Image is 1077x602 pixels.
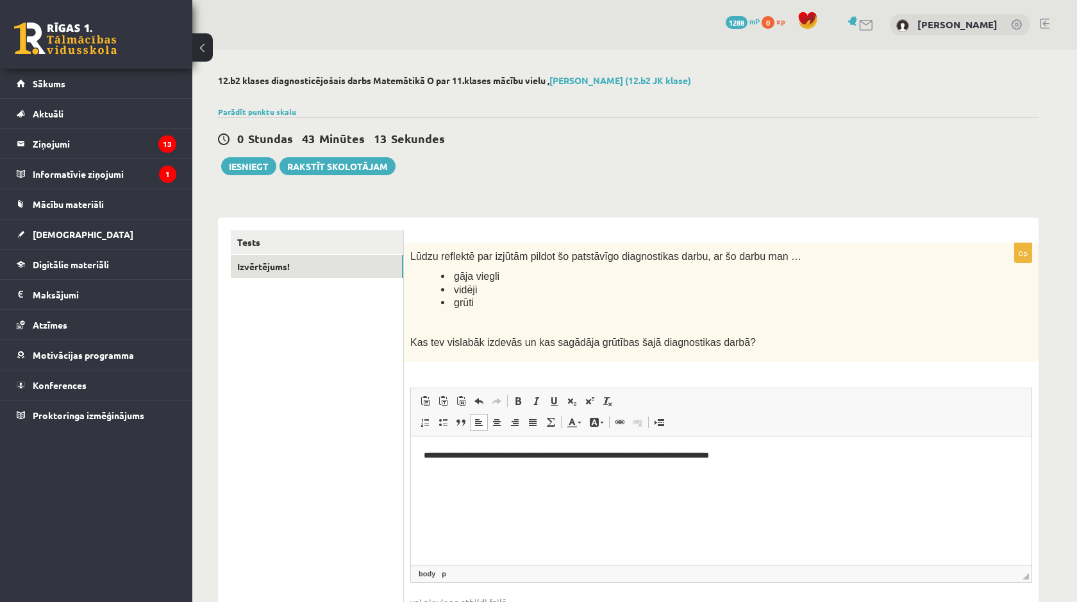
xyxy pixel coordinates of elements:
a: Align Left [470,414,488,431]
legend: Informatīvie ziņojumi [33,159,176,189]
a: Insert/Remove Numbered List [416,414,434,431]
a: Rīgas 1. Tālmācības vidusskola [14,22,117,55]
a: Math [542,414,560,431]
span: Sekundes [391,131,445,146]
p: 0p [1014,243,1032,263]
a: Remove Format [599,393,617,409]
a: Digitālie materiāli [17,250,176,279]
a: Aktuāli [17,99,176,128]
img: Markuss Kimerāls [896,19,909,32]
a: [DEMOGRAPHIC_DATA] [17,219,176,249]
span: 13 [374,131,387,146]
h2: 12.b2 klases diagnosticējošais darbs Matemātikā O par 11.klases mācību vielu , [218,75,1039,86]
a: Align Right [506,414,524,431]
span: 1288 [726,16,747,29]
a: Insert/Remove Bulleted List [434,414,452,431]
a: Motivācijas programma [17,340,176,370]
span: 43 [302,131,315,146]
span: grūti [454,297,474,308]
a: Insert Page Break for Printing [650,414,668,431]
a: Centre [488,414,506,431]
legend: Maksājumi [33,280,176,309]
a: Rakstīt skolotājam [280,157,396,175]
a: p element [439,568,449,580]
a: Superscript [581,393,599,409]
span: Kas tev vislabāk izdevās un kas sagādāja grūtības šajā diagnostikas darbā? [410,337,756,348]
a: Informatīvie ziņojumi1 [17,159,176,189]
span: Konferences [33,379,87,391]
iframe: Rich Text Editor, wiswyg-editor-user-answer-47024965120660 [411,436,1031,565]
a: Sākums [17,69,176,98]
a: Block Quote [452,414,470,431]
span: Aktuāli [33,108,63,119]
a: Atzīmes [17,310,176,340]
span: mP [749,16,760,26]
span: [DEMOGRAPHIC_DATA] [33,228,133,240]
a: 1288 mP [726,16,760,26]
i: 1 [159,166,176,183]
a: Mācību materiāli [17,189,176,219]
button: Iesniegt [221,157,276,175]
span: xp [776,16,785,26]
a: Paste as plain text (⌘+⇧+V) [434,393,452,409]
a: Justify [524,414,542,431]
legend: Ziņojumi [33,129,176,159]
span: gāja viegli [454,271,499,282]
span: Lūdzu reflektē par izjūtām pildot šo patstāvīgo diagnostikas darbu, ar šo darbu man … [410,251,801,262]
span: Sākums [33,78,65,89]
a: Konferences [17,370,176,400]
a: Izvērtējums! [231,255,403,279]
a: Redo (⌘+Y) [488,393,506,409]
span: Proktoringa izmēģinājums [33,409,144,421]
a: Link (⌘+K) [611,414,629,431]
a: 0 xp [762,16,791,26]
a: Underline (⌘+U) [545,393,563,409]
a: Maksājumi [17,280,176,309]
span: Minūtes [319,131,365,146]
a: Background Colour [585,414,608,431]
span: Digitālie materiāli [33,259,109,270]
a: Tests [231,230,403,254]
a: Parādīt punktu skalu [218,107,296,117]
span: Mācību materiāli [33,198,104,210]
a: [PERSON_NAME] [917,18,998,31]
a: body element [416,568,438,580]
span: 0 [237,131,244,146]
a: Proktoringa izmēģinājums [17,400,176,430]
a: Ziņojumi13 [17,129,176,159]
a: Text Colour [563,414,585,431]
span: vidēji [454,284,477,295]
i: 13 [158,135,176,153]
a: Paste from Word [452,393,470,409]
a: Bold (⌘+B) [509,393,527,409]
a: [PERSON_NAME] (12.b2 JK klase) [549,74,691,86]
a: Italic (⌘+I) [527,393,545,409]
a: Paste (⌘+V) [416,393,434,409]
span: 0 [762,16,774,29]
span: Atzīmes [33,319,67,331]
span: Drag to resize [1023,573,1029,580]
a: Undo (⌘+Z) [470,393,488,409]
span: Motivācijas programma [33,349,134,361]
a: Unlink [629,414,647,431]
a: Subscript [563,393,581,409]
span: Stundas [248,131,293,146]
